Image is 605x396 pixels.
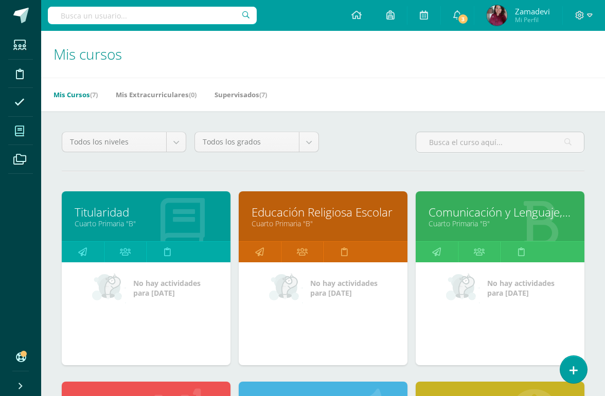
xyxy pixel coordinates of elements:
[487,278,555,298] span: No hay actividades para [DATE]
[429,219,572,228] a: Cuarto Primaria "B"
[487,5,507,26] img: dfa675ca7fe0e417834ddaa65a9f7a1c.png
[215,86,267,103] a: Supervisados(7)
[54,44,122,64] span: Mis cursos
[457,13,469,25] span: 3
[429,204,572,220] a: Comunicación y Lenguaje,Idioma Español
[75,219,218,228] a: Cuarto Primaria "B"
[203,132,291,152] span: Todos los grados
[116,86,197,103] a: Mis Extracurriculares(0)
[92,273,126,303] img: no_activities_small.png
[90,90,98,99] span: (7)
[252,204,395,220] a: Educación Religiosa Escolar
[416,132,584,152] input: Busca el curso aquí...
[189,90,197,99] span: (0)
[269,273,303,303] img: no_activities_small.png
[54,86,98,103] a: Mis Cursos(7)
[515,15,550,24] span: Mi Perfil
[195,132,318,152] a: Todos los grados
[252,219,395,228] a: Cuarto Primaria "B"
[259,90,267,99] span: (7)
[310,278,378,298] span: No hay actividades para [DATE]
[62,132,186,152] a: Todos los niveles
[70,132,158,152] span: Todos los niveles
[515,6,550,16] span: Zamadevi
[75,204,218,220] a: Titularidad
[48,7,257,24] input: Busca un usuario...
[133,278,201,298] span: No hay actividades para [DATE]
[446,273,480,303] img: no_activities_small.png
